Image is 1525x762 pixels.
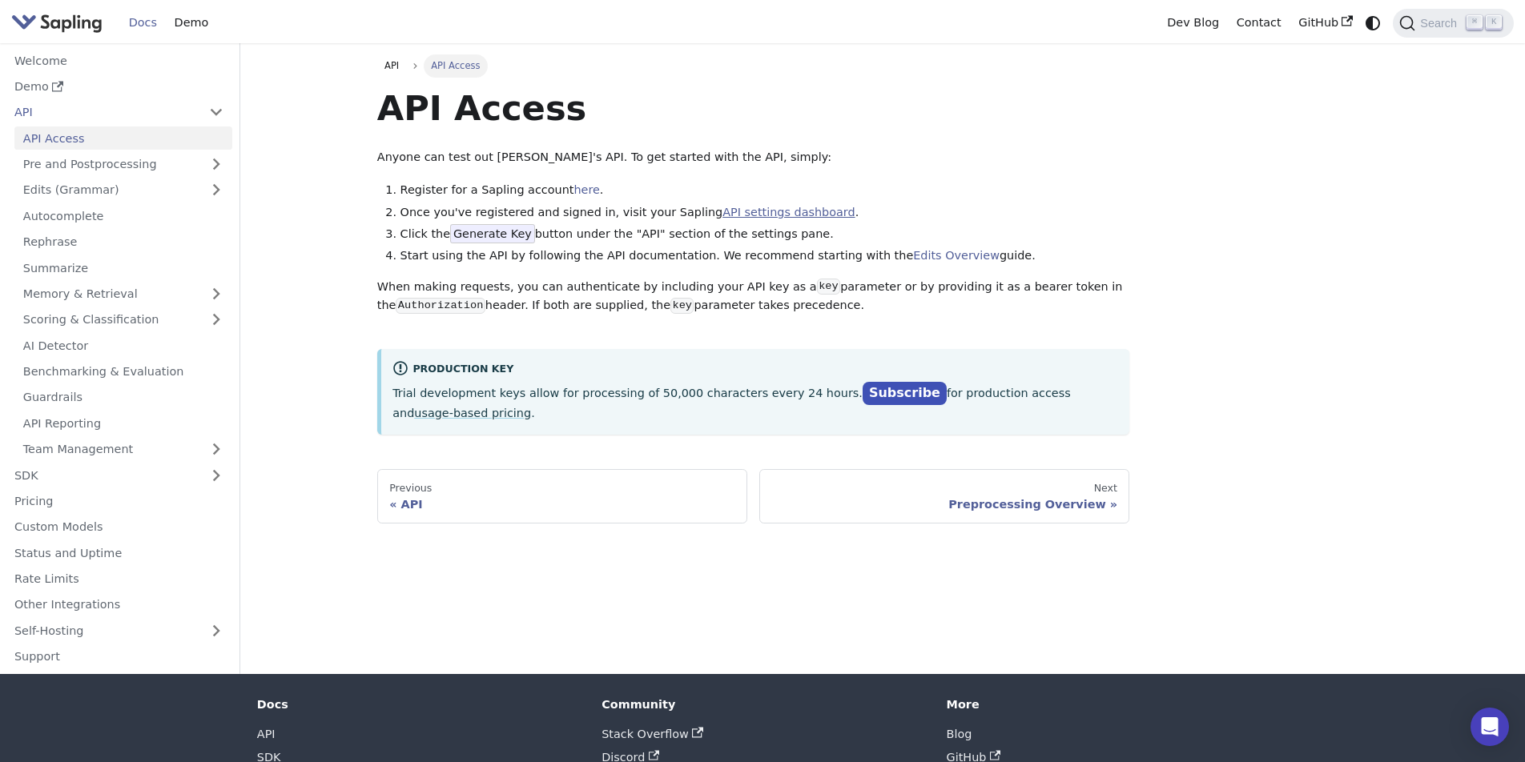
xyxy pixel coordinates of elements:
[1471,708,1509,746] div: Open Intercom Messenger
[670,298,694,314] code: key
[377,54,1130,77] nav: Breadcrumbs
[400,181,1130,200] li: Register for a Sapling account .
[771,482,1117,495] div: Next
[389,482,735,495] div: Previous
[6,567,232,591] a: Rate Limits
[14,153,232,176] a: Pre and Postprocessing
[6,515,232,539] a: Custom Models
[602,697,923,712] div: Community
[1486,15,1502,30] kbd: K
[1158,10,1227,35] a: Dev Blog
[1290,10,1361,35] a: GitHub
[6,101,200,124] a: API
[14,178,232,202] a: Edits (Grammar)
[6,75,232,98] a: Demo
[1467,15,1483,30] kbd: ⌘
[6,49,232,72] a: Welcome
[400,203,1130,223] li: Once you've registered and signed in, visit your Sapling .
[6,593,232,616] a: Other Integrations
[722,206,855,219] a: API settings dashboard
[14,231,232,254] a: Rephrase
[377,54,407,77] a: API
[166,10,217,35] a: Demo
[14,126,232,150] a: API Access
[384,60,399,71] span: API
[947,728,972,740] a: Blog
[14,438,232,461] a: Team Management
[377,86,1130,130] h1: API Access
[817,279,840,295] code: key
[14,334,232,357] a: AI Detector
[14,283,232,306] a: Memory & Retrieval
[1415,17,1467,30] span: Search
[377,148,1130,167] p: Anyone can test out [PERSON_NAME]'s API. To get started with the API, simply:
[1393,9,1513,38] button: Search (Command+K)
[6,490,232,513] a: Pricing
[11,11,108,34] a: Sapling.ai
[6,619,232,642] a: Self-Hosting
[396,298,485,314] code: Authorization
[573,183,599,196] a: here
[392,383,1118,423] p: Trial development keys allow for processing of 50,000 characters every 24 hours. for production a...
[377,469,1130,523] nav: Docs pages
[14,204,232,227] a: Autocomplete
[257,728,276,740] a: API
[863,382,947,405] a: Subscribe
[6,463,200,487] a: SDK
[14,386,232,409] a: Guardrails
[389,497,735,511] div: API
[1362,11,1385,34] button: Switch between dark and light mode (currently system mode)
[400,247,1130,266] li: Start using the API by following the API documentation. We recommend starting with the guide.
[947,697,1269,712] div: More
[400,225,1130,244] li: Click the button under the "API" section of the settings pane.
[14,360,232,383] a: Benchmarking & Evaluation
[14,411,232,435] a: API Reporting
[11,11,103,34] img: Sapling.ai
[414,407,531,419] a: usage-based pricing
[771,497,1117,511] div: Preprocessing Overview
[6,541,232,564] a: Status and Uptime
[200,463,232,487] button: Expand sidebar category 'SDK'
[602,728,702,740] a: Stack Overflow
[200,101,232,124] button: Collapse sidebar category 'API'
[392,360,1118,379] div: Production Key
[120,10,166,35] a: Docs
[759,469,1130,523] a: NextPreprocessing Overview
[377,469,748,523] a: PreviousAPI
[913,249,1000,262] a: Edits Overview
[6,645,232,668] a: Support
[424,54,488,77] span: API Access
[377,278,1130,316] p: When making requests, you can authenticate by including your API key as a parameter or by providi...
[14,308,232,331] a: Scoring & Classification
[14,256,232,279] a: Summarize
[257,697,579,712] div: Docs
[1228,10,1290,35] a: Contact
[450,224,535,243] span: Generate Key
